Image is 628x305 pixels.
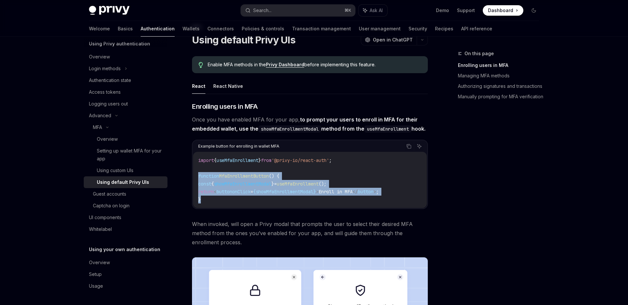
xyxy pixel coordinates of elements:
div: Access tokens [89,88,121,96]
code: showMfaEnrollmentModal [258,125,321,133]
button: Open in ChatGPT [361,34,417,45]
a: Using custom UIs [84,165,167,176]
span: Dashboard [488,7,513,14]
span: Once you have enabled MFA for your app, [192,115,428,133]
span: ; [329,157,332,163]
div: Setup [89,270,102,278]
a: Manually prompting for MFA verification [458,91,544,102]
h5: Using your own authentication [89,246,160,253]
span: Ask AI [370,7,383,14]
svg: Tip [199,62,203,68]
div: UI components [89,214,121,221]
button: Copy the contents from the code block [405,142,413,151]
span: useMfaEnrollment [217,157,258,163]
a: Authentication [141,21,175,37]
a: Guest accounts [84,188,167,200]
a: API reference [461,21,492,37]
div: Login methods [89,65,121,72]
span: MfaEnrollmentButton [219,173,269,179]
span: = [274,181,277,187]
span: { [211,181,214,187]
button: Ask AI [415,142,424,151]
span: > [316,189,319,195]
div: Usage [89,282,103,290]
div: Search... [253,7,271,14]
span: </ [353,189,358,195]
span: ⌘ K [344,8,351,13]
a: Authentication state [84,74,167,86]
a: Basics [118,21,133,37]
div: Captcha on login [93,202,130,210]
a: Connectors [207,21,234,37]
code: useMfaEnrollment [364,125,411,133]
a: Enrolling users in MFA [458,60,544,71]
strong: to prompt your users to enroll in MFA for their embedded wallet, use the method from the hook. [192,116,426,132]
span: } [271,181,274,187]
div: Overview [89,53,110,61]
span: When invoked, will open a Privy modal that prompts the user to select their desired MFA method fr... [192,219,428,247]
a: Setting up wallet MFA for your app [84,145,167,165]
div: Authentication state [89,76,131,84]
button: Search...⌘K [241,5,355,16]
div: Example button for enrolling in wallet MFA [198,142,279,151]
a: User management [359,21,401,37]
a: Privy Dashboard [266,62,304,68]
span: button [217,189,232,195]
a: Demo [436,7,449,14]
a: Overview [84,133,167,145]
div: Overview [97,135,118,143]
a: Overview [84,257,167,268]
div: Advanced [89,112,111,120]
a: Security [409,21,427,37]
a: Authorizing signatures and transactions [458,81,544,91]
span: return [198,189,214,195]
span: Open in ChatGPT [373,37,413,43]
span: from [261,157,271,163]
span: (); [319,181,326,187]
span: Enable MFA methods in the before implementing this feature. [208,61,421,68]
a: Support [457,7,475,14]
span: function [198,173,219,179]
span: () { [269,173,279,179]
a: Access tokens [84,86,167,98]
span: showMfaEnrollmentModal [214,181,271,187]
span: Enrolling users in MFA [192,102,257,111]
a: Setup [84,268,167,280]
span: } [313,189,316,195]
a: UI components [84,212,167,223]
button: React [192,78,205,94]
a: Recipes [435,21,453,37]
div: Using default Privy UIs [97,178,149,186]
span: ; [376,189,379,195]
span: < [214,189,217,195]
button: Ask AI [358,5,387,16]
div: Using custom UIs [97,167,133,174]
a: Dashboard [483,5,523,16]
button: Toggle dark mode [529,5,539,16]
img: dark logo [89,6,130,15]
a: Using default Privy UIs [84,176,167,188]
h1: Using default Privy UIs [192,34,295,46]
span: button [358,189,374,195]
span: const [198,181,211,187]
span: '@privy-io/react-auth' [271,157,329,163]
a: Captcha on login [84,200,167,212]
span: useMfaEnrollment [277,181,319,187]
a: Whitelabel [84,223,167,235]
span: import [198,157,214,163]
a: Overview [84,51,167,63]
span: Enroll in MFA [319,189,353,195]
button: React Native [213,78,243,94]
a: Managing MFA methods [458,71,544,81]
a: Wallets [183,21,200,37]
a: Welcome [89,21,110,37]
div: Setting up wallet MFA for your app [97,147,164,163]
span: } [258,157,261,163]
span: onClick [232,189,251,195]
span: showMfaEnrollmentModal [256,189,313,195]
div: MFA [93,123,102,131]
a: Policies & controls [242,21,284,37]
span: On this page [464,50,494,57]
span: { [214,157,217,163]
span: { [253,189,256,195]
